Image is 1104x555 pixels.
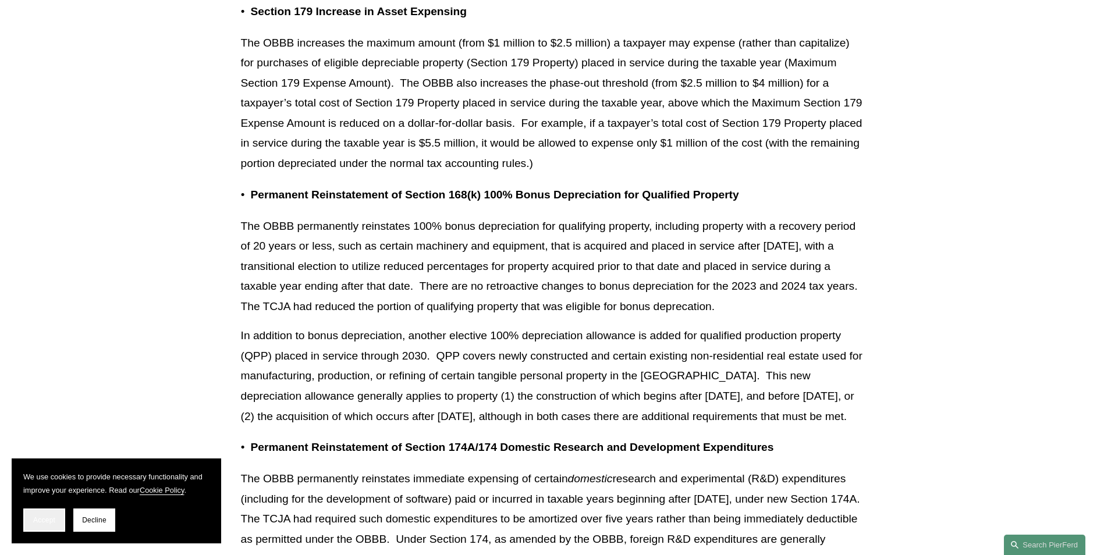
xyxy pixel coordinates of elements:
[241,216,864,317] p: The OBBB permanently reinstates 100% bonus depreciation for qualifying property, including proper...
[241,326,864,426] p: In addition to bonus depreciation, another elective 100% depreciation allowance is added for qual...
[1004,535,1085,555] a: Search this site
[73,508,115,532] button: Decline
[23,508,65,532] button: Accept
[140,486,184,494] a: Cookie Policy
[251,188,739,201] strong: Permanent Reinstatement of Section 168(k) 100% Bonus Depreciation for Qualified Property
[82,516,107,524] span: Decline
[568,472,613,485] em: domestic
[251,441,774,453] strong: Permanent Reinstatement of Section 174A/174 Domestic Research and Development Expenditures
[33,516,55,524] span: Accept
[12,458,221,543] section: Cookie banner
[241,33,864,174] p: The OBBB increases the maximum amount (from $1 million to $2.5 million) a taxpayer may expense (r...
[251,5,467,17] strong: Section 179 Increase in Asset Expensing
[23,470,210,497] p: We use cookies to provide necessary functionality and improve your experience. Read our .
